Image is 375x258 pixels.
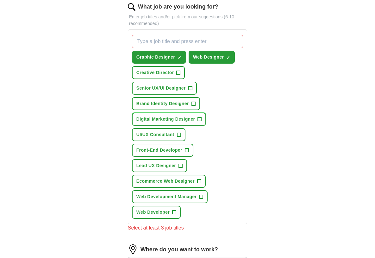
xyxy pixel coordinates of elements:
[136,85,186,91] span: Senior UX/UI Designer
[189,51,235,64] button: Web Designer✓
[132,113,206,126] button: Digital Marketing Designer
[136,69,174,76] span: Creative Director
[128,3,135,11] img: search.png
[132,206,181,219] button: Web Developer
[136,162,176,169] span: Lead UX Designer
[132,128,185,141] button: UI/UX Consultant
[132,159,187,172] button: Lead UX Designer
[136,178,195,185] span: Ecommerce Web Designer
[136,100,189,107] span: Brand Identity Designer
[136,193,197,200] span: Web Development Manager
[132,144,193,157] button: Front-End Developer
[136,54,175,60] span: Graphic Designer
[226,55,230,60] span: ✓
[178,55,181,60] span: ✓
[193,54,224,60] span: Web Designer
[132,190,208,203] button: Web Development Manager
[132,97,200,110] button: Brand Identity Designer
[136,131,174,138] span: UI/UX Consultant
[141,245,218,254] label: Where do you want to work?
[132,35,243,48] input: Type a job title and press enter
[128,14,247,27] p: Enter job titles and/or pick from our suggestions (6-10 recommended)
[132,82,197,95] button: Senior UX/UI Designer
[132,51,186,64] button: Graphic Designer✓
[132,66,185,79] button: Creative Director
[128,244,138,255] img: location.png
[136,147,182,154] span: Front-End Developer
[128,224,247,232] div: Select at least 3 job titles
[136,209,170,216] span: Web Developer
[138,3,218,11] label: What job are you looking for?
[132,175,206,188] button: Ecommerce Web Designer
[136,116,195,123] span: Digital Marketing Designer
